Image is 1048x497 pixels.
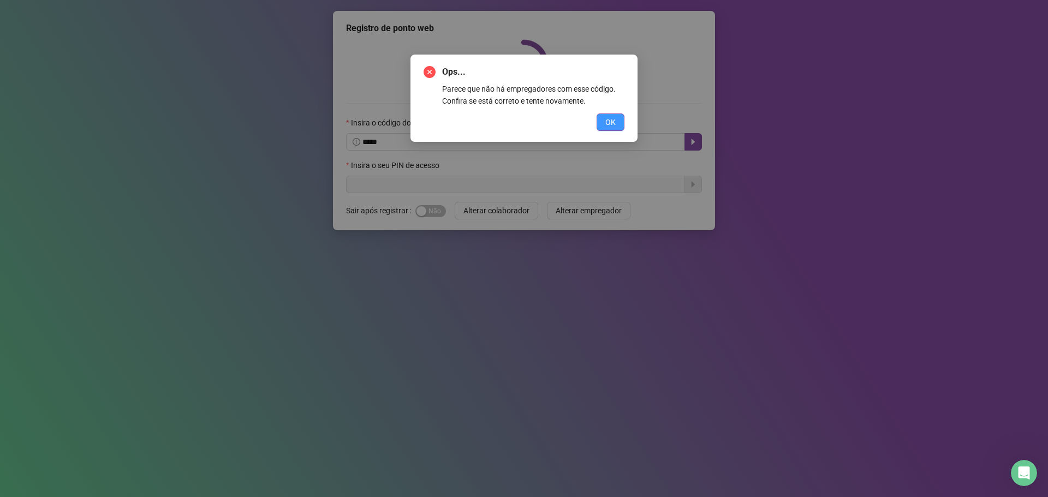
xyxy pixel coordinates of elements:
button: OK [597,113,624,131]
div: Parece que não há empregadores com esse código. Confira se está correto e tente novamente. [442,83,624,107]
iframe: Intercom live chat [1011,460,1037,486]
span: close-circle [424,66,436,78]
span: OK [605,116,616,128]
span: Ops... [442,65,624,79]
